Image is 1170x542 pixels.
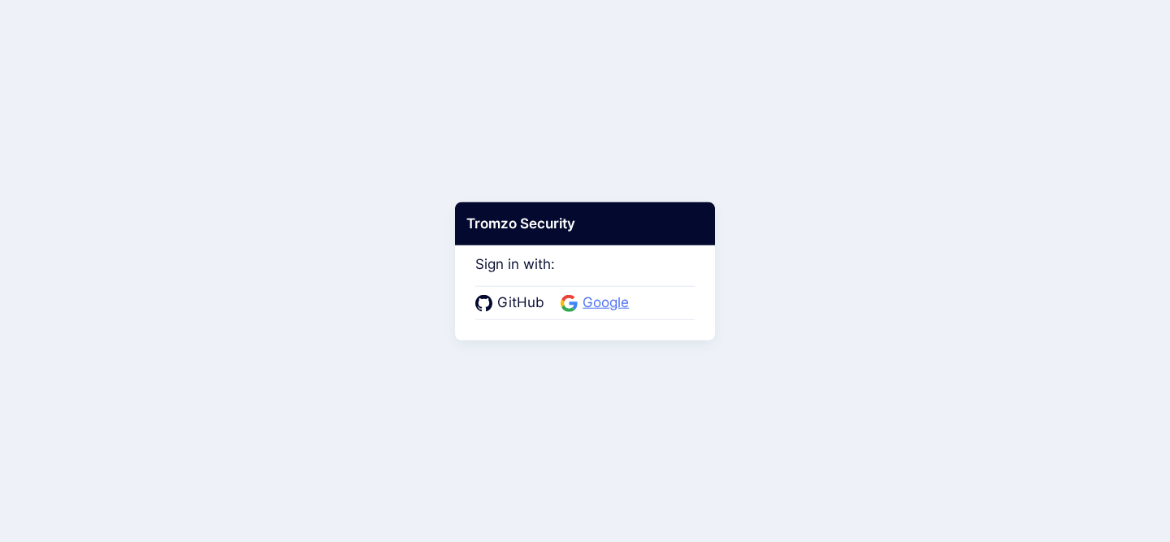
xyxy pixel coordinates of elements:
[455,202,715,245] div: Tromzo Security
[561,293,634,314] a: Google
[492,293,549,314] span: GitHub
[475,293,549,314] a: GitHub
[475,233,695,319] div: Sign in with:
[578,293,634,314] span: Google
